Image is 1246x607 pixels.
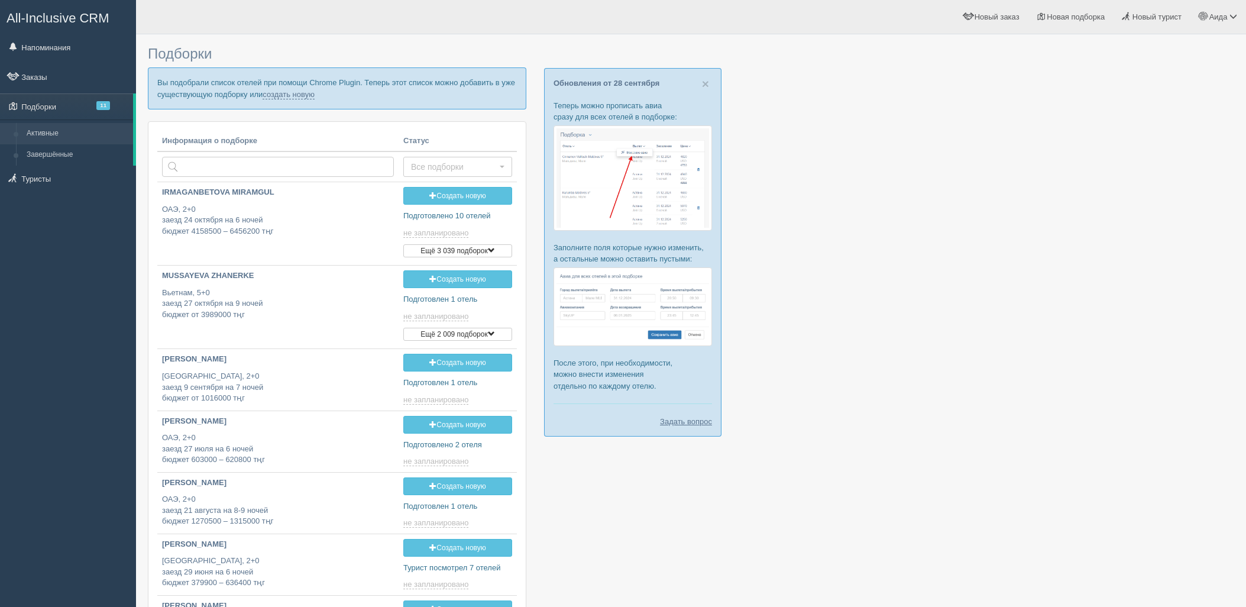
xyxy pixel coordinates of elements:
[162,432,394,466] p: ОАЭ, 2+0 заезд 27 июля на 6 ночей бюджет 603000 – 620800 тңг
[554,267,712,346] img: %D0%BF%D0%BE%D0%B4%D0%B1%D0%BE%D1%80%D0%BA%D0%B0-%D0%B0%D0%B2%D0%B8%D0%B0-2-%D1%81%D1%80%D0%BC-%D...
[162,539,394,550] p: [PERSON_NAME]
[702,78,709,90] button: Close
[399,131,517,152] th: Статус
[975,12,1020,21] span: Новый заказ
[403,270,512,288] a: Создать новую
[1209,12,1228,21] span: Аида
[162,157,394,177] input: Поиск по стране или туристу
[96,101,110,110] span: 11
[403,228,471,238] a: не запланировано
[403,157,512,177] button: Все подборки
[403,457,468,466] span: не запланировано
[403,228,468,238] span: не запланировано
[157,534,399,594] a: [PERSON_NAME] [GEOGRAPHIC_DATA], 2+0заезд 29 июня на 6 ночейбюджет 379900 – 636400 тңг
[411,161,497,173] span: Все подборки
[403,563,512,574] p: Турист посмотрел 7 отелей
[21,123,133,144] a: Активные
[157,182,399,247] a: IRMAGANBETOVA MIRAMGUL ОАЭ, 2+0заезд 24 октября на 6 ночейбюджет 4158500 – 6456200 тңг
[403,377,512,389] p: Подготовлен 1 отель
[403,457,471,466] a: не запланировано
[403,187,512,205] a: Создать новую
[403,312,468,321] span: не запланировано
[157,473,399,532] a: [PERSON_NAME] ОАЭ, 2+0заезд 21 августа на 8-9 ночейбюджет 1270500 – 1315000 тңг
[403,518,471,528] a: не запланировано
[403,211,512,222] p: Подготовлено 10 отелей
[403,395,468,405] span: не запланировано
[702,77,709,91] span: ×
[21,144,133,166] a: Завершённые
[7,11,109,25] span: All-Inclusive CRM
[157,131,399,152] th: Информация о подборке
[554,242,712,264] p: Заполните поля которые нужно изменить, а остальные можно оставить пустыми:
[162,556,394,589] p: [GEOGRAPHIC_DATA], 2+0 заезд 29 июня на 6 ночей бюджет 379900 – 636400 тңг
[157,349,399,409] a: [PERSON_NAME] [GEOGRAPHIC_DATA], 2+0заезд 9 сентября на 7 ночейбюджет от 1016000 тңг
[403,328,512,341] button: Ещё 2 009 подборок
[148,46,212,62] span: Подборки
[403,580,468,589] span: не запланировано
[660,416,712,427] a: Задать вопрос
[403,580,471,589] a: не запланировано
[403,477,512,495] a: Создать новую
[554,357,712,391] p: После этого, при необходимости, можно внести изменения отдельно по каждому отелю.
[403,312,471,321] a: не запланировано
[162,494,394,527] p: ОАЭ, 2+0 заезд 21 августа на 8-9 ночей бюджет 1270500 – 1315000 тңг
[403,440,512,451] p: Подготовлено 2 отеля
[162,187,394,198] p: IRMAGANBETOVA MIRAMGUL
[162,204,394,237] p: ОАЭ, 2+0 заезд 24 октября на 6 ночей бюджет 4158500 – 6456200 тңг
[403,416,512,434] a: Создать новую
[162,354,394,365] p: [PERSON_NAME]
[162,416,394,427] p: [PERSON_NAME]
[263,90,315,99] a: создать новую
[157,266,399,330] a: MUSSAYEVA ZHANERKE Вьетнам, 5+0заезд 27 октября на 9 ночейбюджет от 3989000 тңг
[162,288,394,321] p: Вьетнам, 5+0 заезд 27 октября на 9 ночей бюджет от 3989000 тңг
[162,371,394,404] p: [GEOGRAPHIC_DATA], 2+0 заезд 9 сентября на 7 ночей бюджет от 1016000 тңг
[162,477,394,489] p: [PERSON_NAME]
[1047,12,1105,21] span: Новая подборка
[157,411,399,471] a: [PERSON_NAME] ОАЭ, 2+0заезд 27 июля на 6 ночейбюджет 603000 – 620800 тңг
[148,67,526,109] p: Вы подобрали список отелей при помощи Chrome Plugin. Теперь этот список можно добавить в уже суще...
[1132,12,1182,21] span: Новый турист
[554,79,659,88] a: Обновления от 28 сентября
[162,270,394,282] p: MUSSAYEVA ZHANERKE
[1,1,135,33] a: All-Inclusive CRM
[403,294,512,305] p: Подготовлен 1 отель
[554,125,712,230] img: %D0%BF%D0%BE%D0%B4%D0%B1%D0%BE%D1%80%D0%BA%D0%B0-%D0%B0%D0%B2%D0%B8%D0%B0-1-%D1%81%D1%80%D0%BC-%D...
[403,539,512,557] a: Создать новую
[403,501,512,512] p: Подготовлен 1 отель
[403,244,512,257] button: Ещё 3 039 подборок
[403,395,471,405] a: не запланировано
[554,100,712,122] p: Теперь можно прописать авиа сразу для всех отелей в подборке:
[403,518,468,528] span: не запланировано
[403,354,512,372] a: Создать новую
